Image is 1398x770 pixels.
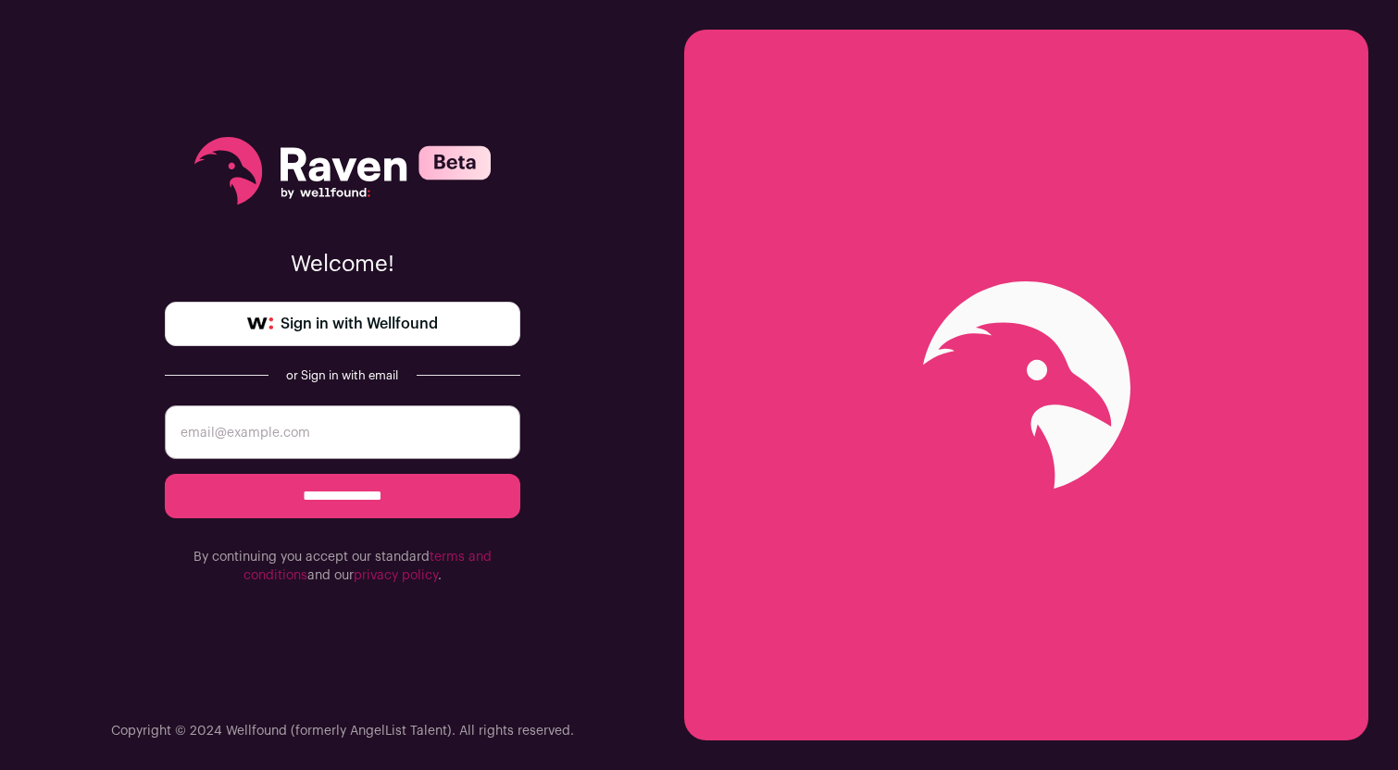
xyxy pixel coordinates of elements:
span: Sign in with Wellfound [281,313,438,335]
p: By continuing you accept our standard and our . [165,548,520,585]
a: terms and conditions [243,551,492,582]
img: wellfound-symbol-flush-black-fb3c872781a75f747ccb3a119075da62bfe97bd399995f84a933054e44a575c4.png [247,317,273,330]
a: Sign in with Wellfound [165,302,520,346]
p: Welcome! [165,250,520,279]
a: privacy policy [354,569,438,582]
p: Copyright © 2024 Wellfound (formerly AngelList Talent). All rights reserved. [111,722,574,740]
div: or Sign in with email [283,368,402,383]
input: email@example.com [165,405,520,459]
